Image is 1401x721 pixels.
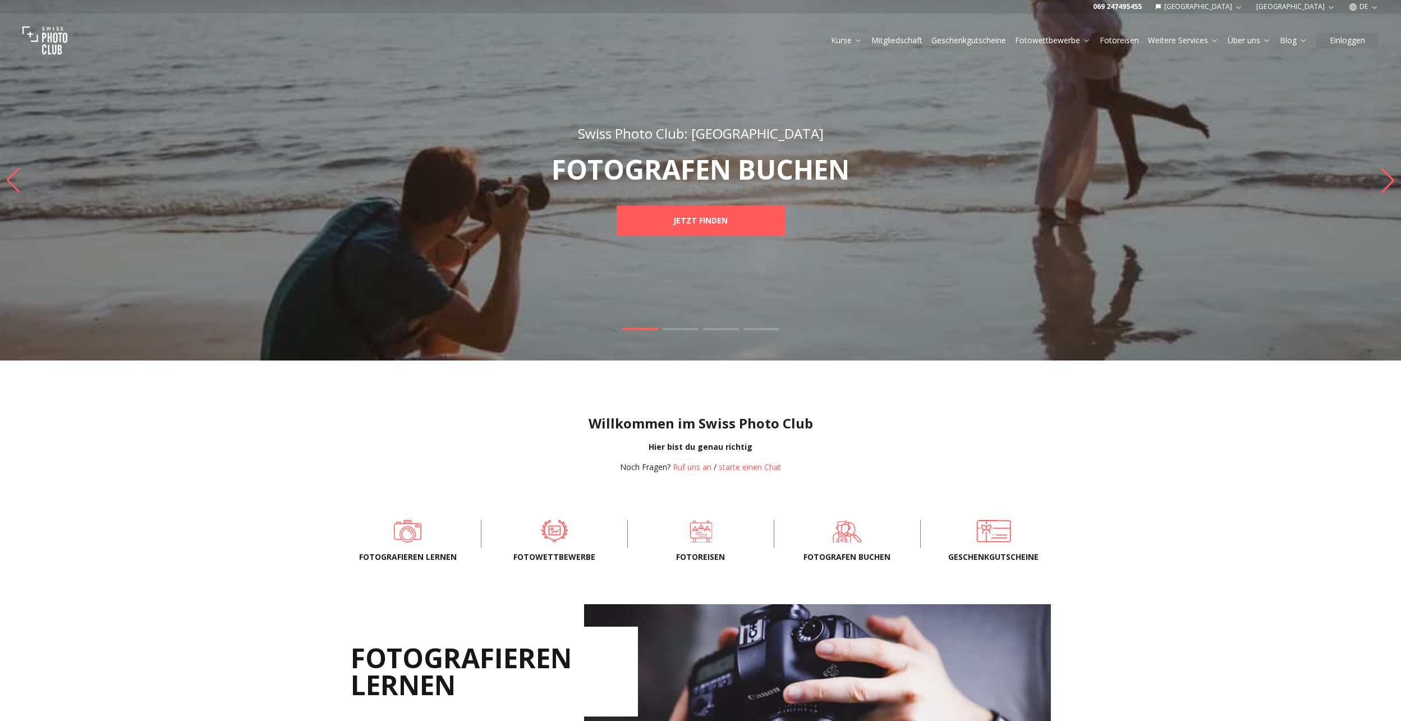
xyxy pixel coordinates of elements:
span: FOTOGRAFEN BUCHEN [792,551,902,563]
div: / [620,462,781,473]
button: Einloggen [1316,33,1379,48]
a: Fotoreisen [646,520,756,542]
span: Geschenkgutscheine [939,551,1049,563]
button: Über uns [1223,33,1275,48]
button: starte einen Chat [719,462,781,473]
button: Fotoreisen [1095,33,1143,48]
button: Mitgliedschaft [867,33,927,48]
a: FOTOGRAFEN BUCHEN [792,520,902,542]
a: Ruf uns an [673,462,711,472]
img: Swiss photo club [22,18,67,63]
span: Noch Fragen? [620,462,670,472]
a: Weitere Services [1148,35,1219,46]
a: Geschenkgutscheine [939,520,1049,542]
span: Fotoreisen [646,551,756,563]
span: Fotowettbewerbe [499,551,609,563]
a: Kurse [831,35,862,46]
a: JETZT FINDEN [617,206,785,236]
button: Geschenkgutscheine [927,33,1010,48]
button: Blog [1275,33,1312,48]
a: Über uns [1228,35,1271,46]
span: Swiss Photo Club: [GEOGRAPHIC_DATA] [578,124,824,143]
a: 069 247495455 [1093,2,1142,11]
button: Weitere Services [1143,33,1223,48]
p: FOTOGRAFEN BUCHEN [503,156,898,183]
a: Geschenkgutscheine [931,35,1006,46]
button: Kurse [826,33,867,48]
a: Fotowettbewerbe [499,520,609,542]
a: Mitgliedschaft [871,35,922,46]
a: Fotografieren lernen [353,520,463,542]
div: Hier bist du genau richtig [9,441,1392,453]
a: Fotoreisen [1100,35,1139,46]
button: Fotowettbewerbe [1010,33,1095,48]
a: Blog [1280,35,1307,46]
a: Fotowettbewerbe [1015,35,1091,46]
h2: FOTOGRAFIEREN LERNEN [351,627,638,717]
b: JETZT FINDEN [673,215,728,226]
span: Fotografieren lernen [353,551,463,563]
h1: Willkommen im Swiss Photo Club [9,414,1392,432]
